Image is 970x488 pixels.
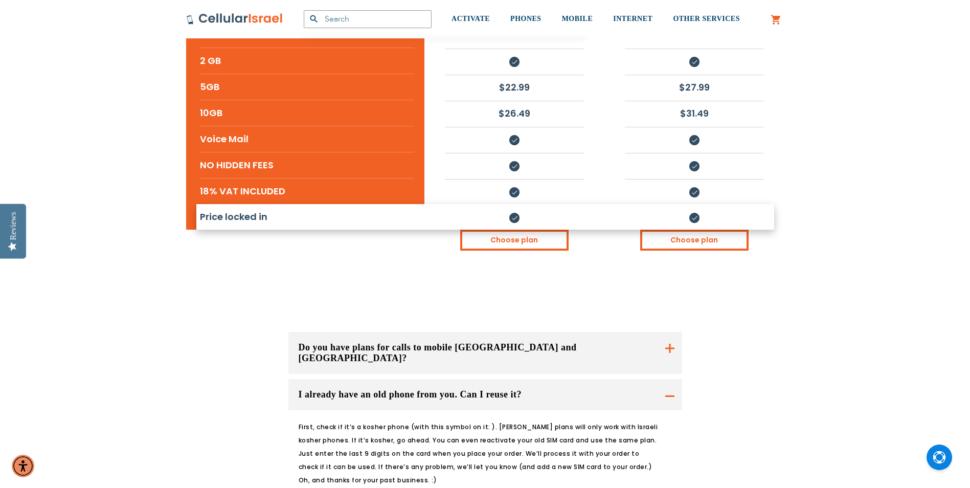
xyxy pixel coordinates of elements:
p: First, check if it’s a kosher phone (with this symbol on it: ). [PERSON_NAME] plans will only wor... [299,420,659,487]
a: Choose plan [640,230,749,251]
span: INTERNET [613,15,652,23]
li: Voice Mail [200,126,414,152]
img: Cellular Israel Logo [186,13,283,25]
li: $31.49 [625,101,764,125]
li: 18% VAT INCLUDED [200,178,414,204]
div: Accessibility Menu [12,455,34,477]
span: ACTIVATE [452,15,490,23]
button: I already have an old phone from you. Can I reuse it? [288,379,682,410]
li: 10GB [200,100,414,126]
span: PHONES [510,15,542,23]
li: $26.49 [445,101,584,125]
span: OTHER SERVICES [673,15,740,23]
div: Reviews [9,212,18,240]
input: Search [304,10,432,28]
button: Do you have plans for calls to mobile [GEOGRAPHIC_DATA] and [GEOGRAPHIC_DATA]? [288,332,682,374]
li: $27.99 [625,75,764,99]
li: $22.99 [445,75,584,99]
li: 5GB [200,74,414,100]
a: Choose plan [460,230,569,251]
li: Price locked in [200,204,414,230]
span: MOBILE [562,15,593,23]
li: NO HIDDEN FEES [200,152,414,178]
li: 2 GB [200,48,414,74]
